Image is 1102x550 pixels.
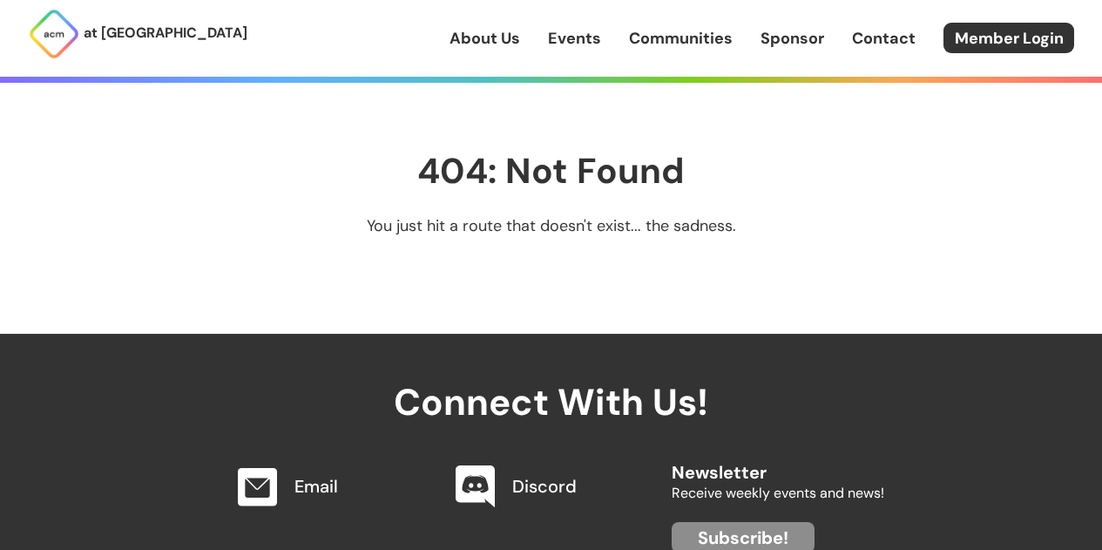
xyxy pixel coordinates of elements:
p: You just hit a route that doesn't exist... the sadness. [133,214,970,237]
img: Discord [456,465,495,509]
a: Events [548,27,601,50]
a: Discord [512,475,577,498]
h2: Newsletter [672,445,884,482]
a: Sponsor [761,27,824,50]
a: Member Login [943,23,1074,53]
a: Contact [852,27,916,50]
p: Receive weekly events and news! [672,482,884,505]
img: ACM Logo [28,8,80,60]
img: Email [238,468,277,506]
a: About Us [450,27,520,50]
h1: 404: Not Found [133,153,970,192]
a: Communities [629,27,733,50]
a: at [GEOGRAPHIC_DATA] [28,8,247,60]
a: Email [294,475,338,498]
p: at [GEOGRAPHIC_DATA] [84,22,247,44]
h2: Connect With Us! [219,334,884,423]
